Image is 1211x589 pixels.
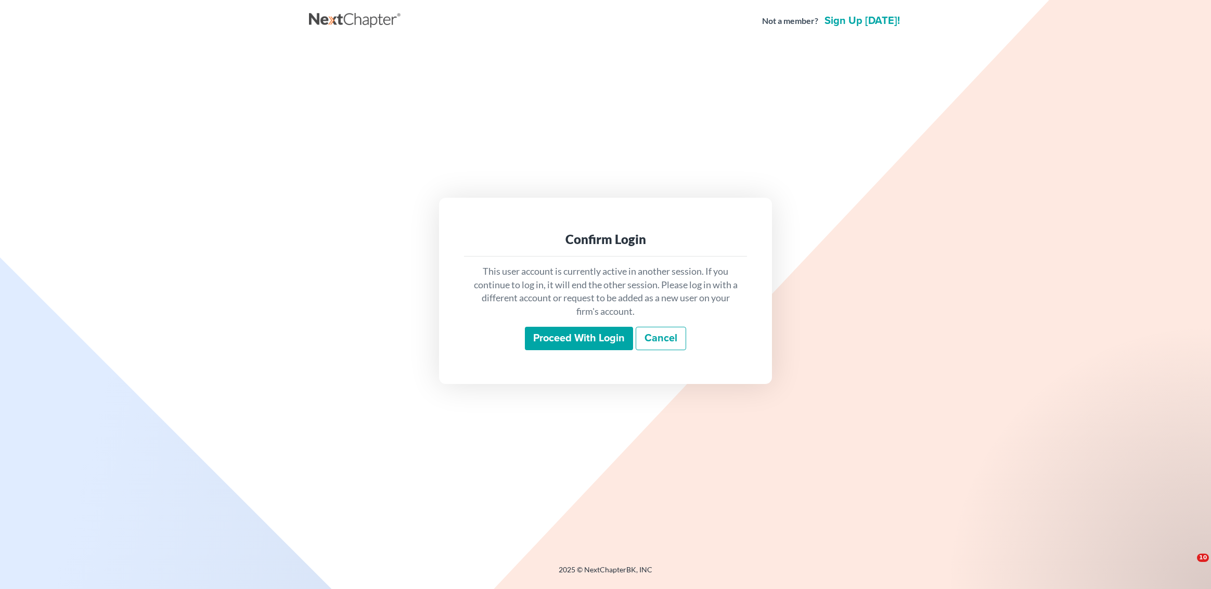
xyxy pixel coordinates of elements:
[472,231,739,248] div: Confirm Login
[1176,554,1201,579] iframe: Intercom live chat
[309,565,902,583] div: 2025 © NextChapterBK, INC
[472,265,739,318] p: This user account is currently active in another session. If you continue to log in, it will end ...
[822,16,902,26] a: Sign up [DATE]!
[762,15,818,27] strong: Not a member?
[636,327,686,351] a: Cancel
[525,327,633,351] input: Proceed with login
[1197,554,1209,562] span: 10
